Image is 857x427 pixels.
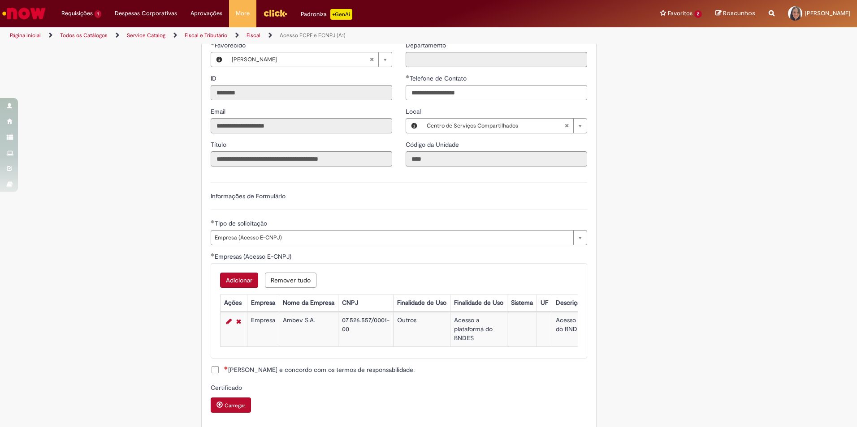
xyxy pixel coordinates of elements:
td: Ambev S.A. [279,312,338,347]
span: Obrigatório Preenchido [211,42,215,45]
span: [PERSON_NAME] [232,52,369,67]
span: Favoritos [668,9,693,18]
span: Somente leitura - Departamento [406,41,448,49]
span: Requisições [61,9,93,18]
span: 2 [694,10,702,18]
span: Empresa (Acesso E-CNPJ) [215,231,569,245]
a: Remover linha 1 [234,316,243,327]
td: Empresa [247,312,279,347]
span: More [236,9,250,18]
td: Acesso a plataforma do BNDES [450,312,507,347]
span: Somente leitura - Título [211,141,228,149]
th: Finalidade de Uso [450,295,507,312]
th: UF [537,295,552,312]
img: ServiceNow [1,4,47,22]
label: Somente leitura - Código da Unidade [406,140,461,149]
abbr: Limpar campo Favorecido [365,52,378,67]
a: Página inicial [10,32,41,39]
th: Nome da Empresa [279,295,338,312]
span: Centro de Serviços Compartilhados [427,119,564,133]
span: Necessários [224,366,228,370]
label: Somente leitura - ID [211,74,218,83]
th: Sistema [507,295,537,312]
span: Obrigatório Preenchido [211,220,215,223]
button: Remove all rows for Empresas (Acesso E-CNPJ) [265,273,316,288]
span: Telefone de Contato [410,74,468,82]
span: Necessários - Favorecido [215,41,247,49]
span: Empresas (Acesso E-CNPJ) [215,252,293,260]
button: Local, Visualizar este registro Centro de Serviços Compartilhados [406,119,422,133]
button: Carregar anexo de Certificado [211,397,251,413]
th: Ações [220,295,247,312]
ul: Trilhas de página [7,27,565,44]
small: Carregar [225,402,245,409]
input: ID [211,85,392,100]
p: +GenAi [330,9,352,20]
th: Empresa [247,295,279,312]
img: click_logo_yellow_360x200.png [263,6,287,20]
span: Local [406,107,423,115]
td: Acesso a plataforma do BNDES [552,312,624,347]
span: Rascunhos [723,9,755,17]
a: Fiscal e Tributário [185,32,227,39]
td: Outros [393,312,450,347]
label: Somente leitura - Departamento [406,41,448,50]
abbr: Limpar campo Local [560,119,573,133]
span: Aprovações [190,9,222,18]
input: Email [211,118,392,133]
span: [PERSON_NAME] [805,9,850,17]
input: Departamento [406,52,587,67]
a: Fiscal [247,32,260,39]
button: Add a row for Empresas (Acesso E-CNPJ) [220,273,258,288]
span: Tipo de solicitação [215,219,269,227]
th: CNPJ [338,295,393,312]
label: Somente leitura - Título [211,140,228,149]
input: Título [211,151,392,167]
td: 07.526.557/0001-00 [338,312,393,347]
input: Telefone de Contato [406,85,587,100]
th: Finalidade de Uso [393,295,450,312]
input: Código da Unidade [406,151,587,167]
a: Acesso ECPF e ECNPJ (A1) [280,32,346,39]
a: Rascunhos [715,9,755,18]
th: Descrição/Justificativa [552,295,624,312]
div: Padroniza [301,9,352,20]
label: Informações de Formulário [211,192,286,200]
a: Centro de Serviços CompartilhadosLimpar campo Local [422,119,587,133]
a: Service Catalog [127,32,165,39]
span: Obrigatório Preenchido [211,253,215,256]
span: [PERSON_NAME] e concordo com os termos de responsabilidade. [224,365,415,374]
span: Obrigatório Preenchido [406,75,410,78]
span: Certificado [211,384,244,392]
span: Somente leitura - Email [211,107,227,115]
button: Favorecido, Visualizar este registro Rafaela Pinto De Souza [211,52,227,67]
label: Somente leitura - Email [211,107,227,116]
a: Todos os Catálogos [60,32,108,39]
a: [PERSON_NAME]Limpar campo Favorecido [227,52,392,67]
span: Somente leitura - Código da Unidade [406,141,461,149]
span: Despesas Corporativas [115,9,177,18]
span: 1 [95,10,101,18]
span: Somente leitura - ID [211,74,218,82]
a: Editar Linha 1 [224,316,234,327]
